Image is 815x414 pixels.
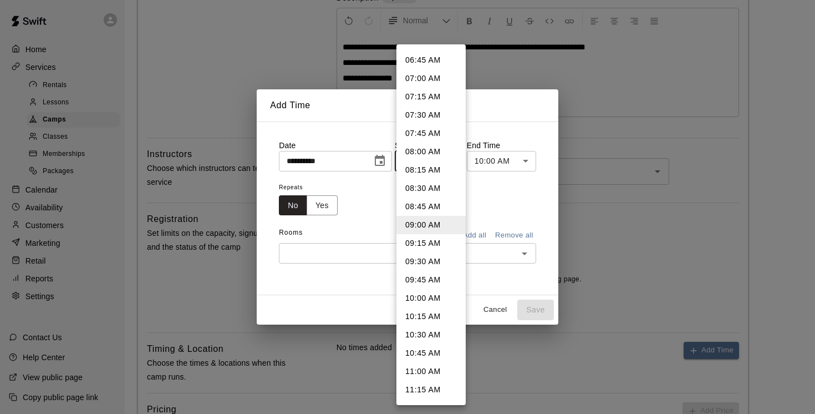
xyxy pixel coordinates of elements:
[396,124,466,143] li: 07:45 AM
[396,234,466,253] li: 09:15 AM
[396,307,466,326] li: 10:15 AM
[396,161,466,179] li: 08:15 AM
[396,362,466,381] li: 11:00 AM
[396,88,466,106] li: 07:15 AM
[396,69,466,88] li: 07:00 AM
[396,198,466,216] li: 08:45 AM
[396,381,466,399] li: 11:15 AM
[396,326,466,344] li: 10:30 AM
[396,106,466,124] li: 07:30 AM
[396,179,466,198] li: 08:30 AM
[396,143,466,161] li: 08:00 AM
[396,289,466,307] li: 10:00 AM
[396,216,466,234] li: 09:00 AM
[396,271,466,289] li: 09:45 AM
[396,51,466,69] li: 06:45 AM
[396,253,466,271] li: 09:30 AM
[396,344,466,362] li: 10:45 AM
